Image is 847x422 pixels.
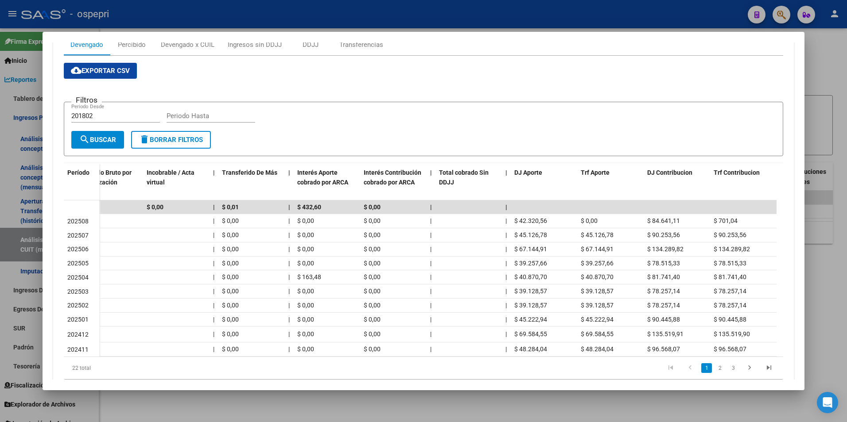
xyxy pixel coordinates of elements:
[213,273,214,280] span: |
[161,40,214,50] div: Devengado x CUIL
[213,330,214,338] span: |
[297,345,314,353] span: $ 0,00
[505,330,507,338] span: |
[67,331,89,338] span: 202412
[581,169,610,176] span: Trf Aporte
[514,246,547,253] span: $ 67.144,91
[581,345,614,353] span: $ 48.284,04
[581,246,614,253] span: $ 67.144,91
[647,288,680,295] span: $ 78.257,14
[71,95,102,105] h3: Filtros
[70,40,103,50] div: Devengado
[647,302,680,309] span: $ 78.257,14
[505,169,507,176] span: |
[213,316,214,323] span: |
[714,246,750,253] span: $ 134.289,82
[682,363,699,373] a: go to previous page
[430,203,432,211] span: |
[502,163,511,202] datatable-header-cell: |
[364,217,381,224] span: $ 0,00
[53,27,794,393] div: Aportes y Contribuciones de la Empresa: 20234940415
[435,163,502,202] datatable-header-cell: Total cobrado Sin DDJJ
[714,345,746,353] span: $ 96.568,07
[364,273,381,280] span: $ 0,00
[213,169,215,176] span: |
[505,217,507,224] span: |
[741,363,758,373] a: go to next page
[288,203,290,211] span: |
[297,217,314,224] span: $ 0,00
[222,288,239,295] span: $ 0,00
[714,273,746,280] span: $ 81.741,40
[581,288,614,295] span: $ 39.128,57
[67,346,89,353] span: 202411
[288,246,290,253] span: |
[647,316,680,323] span: $ 90.445,88
[222,316,239,323] span: $ 0,00
[288,260,290,267] span: |
[714,217,738,224] span: $ 701,04
[427,163,435,202] datatable-header-cell: |
[714,302,746,309] span: $ 78.257,14
[505,345,507,353] span: |
[581,330,614,338] span: $ 69.584,55
[761,363,777,373] a: go to last page
[139,134,150,145] mat-icon: delete
[297,203,321,211] span: $ 432,60
[288,217,290,224] span: |
[430,302,431,309] span: |
[505,288,507,295] span: |
[710,163,777,202] datatable-header-cell: Trf Contribucion
[64,357,206,379] div: 22 total
[339,40,383,50] div: Transferencias
[364,203,381,211] span: $ 0,00
[727,361,740,376] li: page 3
[514,288,547,295] span: $ 39.128,57
[714,260,746,267] span: $ 78.515,33
[662,363,679,373] a: go to first page
[581,302,614,309] span: $ 39.128,57
[581,231,614,238] span: $ 45.126,78
[700,361,713,376] li: page 1
[222,231,239,238] span: $ 0,00
[364,288,381,295] span: $ 0,00
[285,163,294,202] datatable-header-cell: |
[505,203,507,211] span: |
[147,169,194,186] span: Incobrable / Acta virtual
[644,163,710,202] datatable-header-cell: DJ Contribucion
[505,302,507,309] span: |
[430,169,432,176] span: |
[581,273,614,280] span: $ 40.870,70
[505,231,507,238] span: |
[297,260,314,267] span: $ 0,00
[647,260,680,267] span: $ 78.515,33
[288,273,290,280] span: |
[360,163,427,202] datatable-header-cell: Interés Contribución cobrado por ARCA
[364,260,381,267] span: $ 0,00
[131,131,211,149] button: Borrar Filtros
[79,134,90,145] mat-icon: search
[67,274,89,281] span: 202504
[222,273,239,280] span: $ 0,00
[514,273,547,280] span: $ 40.870,70
[80,169,132,186] span: Cobrado Bruto por Fiscalización
[511,163,577,202] datatable-header-cell: DJ Aporte
[647,231,680,238] span: $ 90.253,56
[213,260,214,267] span: |
[222,260,239,267] span: $ 0,00
[430,273,431,280] span: |
[713,361,727,376] li: page 2
[71,131,124,149] button: Buscar
[577,163,644,202] datatable-header-cell: Trf Aporte
[222,345,239,353] span: $ 0,00
[647,217,680,224] span: $ 84.641,11
[714,169,760,176] span: Trf Contribucion
[77,163,143,202] datatable-header-cell: Cobrado Bruto por Fiscalización
[213,302,214,309] span: |
[303,40,319,50] div: DDJJ
[364,246,381,253] span: $ 0,00
[218,163,285,202] datatable-header-cell: Transferido De Más
[514,345,547,353] span: $ 48.284,04
[222,203,239,211] span: $ 0,01
[294,163,360,202] datatable-header-cell: Interés Aporte cobrado por ARCA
